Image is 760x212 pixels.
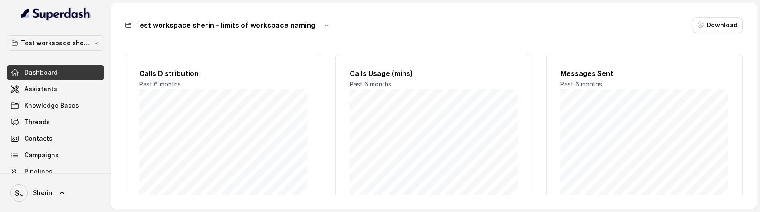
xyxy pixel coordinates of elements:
button: Test workspace sherin - limits of workspace naming [7,35,104,51]
img: light.svg [21,7,91,21]
span: Past 6 months [139,80,181,88]
p: Test workspace sherin - limits of workspace naming [21,38,90,48]
a: Threads [7,114,104,130]
h3: Test workspace sherin - limits of workspace naming [135,20,315,30]
span: Past 6 months [560,80,602,88]
h2: Messages Sent [560,68,728,79]
h2: Calls Usage (mins) [350,68,518,79]
a: Pipelines [7,164,104,179]
h2: Calls Distribution [139,68,307,79]
a: Contacts [7,131,104,146]
a: Assistants [7,81,104,97]
a: Knowledge Bases [7,98,104,113]
a: Campaigns [7,147,104,163]
a: Sherin [7,181,104,205]
a: Dashboard [7,65,104,80]
span: Past 6 months [350,80,391,88]
button: Download [693,17,743,33]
